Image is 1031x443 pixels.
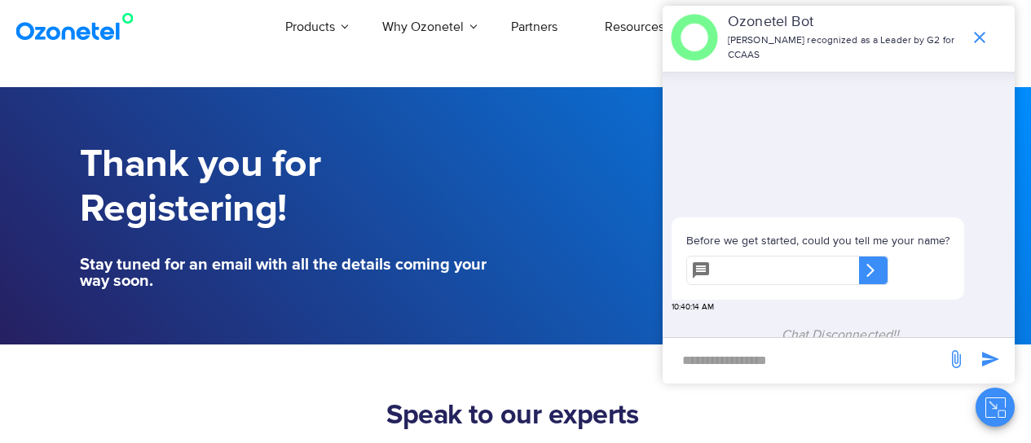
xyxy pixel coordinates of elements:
div: new-msg-input [671,346,938,375]
h1: Thank you for Registering! [80,143,508,232]
img: header [671,14,718,61]
span: send message [940,343,972,375]
p: Before we get started, could you tell me your name? [686,232,949,249]
span: end chat or minimize [963,21,996,54]
span: 10:40:14 AM [672,301,714,314]
span: Chat Disconnected!! [782,327,900,343]
p: Ozonetel Bot [728,11,962,33]
h2: Speak to our experts [258,400,769,432]
h5: Stay tuned for an email with all the details coming your way soon. [80,257,508,289]
button: Close chat [976,388,1015,427]
span: send message [974,343,1007,375]
p: [PERSON_NAME] recognized as a Leader by G2 for CCAAS [728,33,962,63]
